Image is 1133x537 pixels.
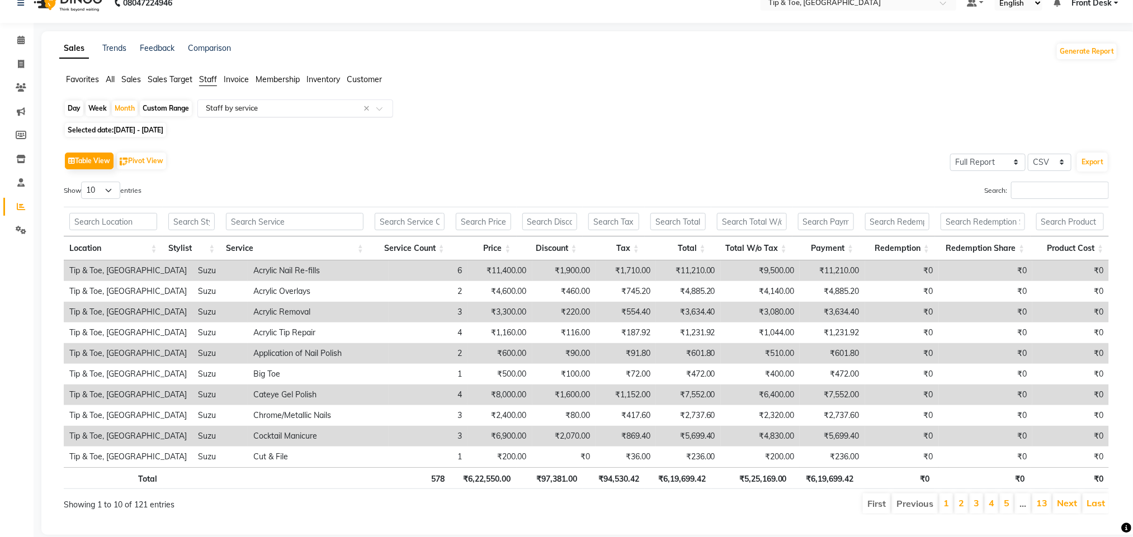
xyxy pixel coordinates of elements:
td: ₹2,737.60 [800,405,865,426]
td: ₹5,699.40 [656,426,721,446]
td: Acrylic Overlays [248,281,388,302]
td: Suzu [192,405,248,426]
a: 5 [1004,497,1009,509]
td: ₹745.20 [596,281,656,302]
td: ₹2,070.00 [532,426,596,446]
td: Cut & File [248,446,388,467]
th: Stylist: activate to sort column ascending [163,236,221,260]
td: ₹4,885.20 [800,281,865,302]
td: ₹5,699.40 [800,426,865,446]
td: ₹600.00 [468,343,532,364]
td: ₹0 [865,384,939,405]
td: 3 [389,405,468,426]
td: ₹4,830.00 [721,426,800,446]
td: ₹0 [1032,302,1109,322]
td: ₹91.80 [596,343,656,364]
span: Sales Target [148,74,192,84]
td: ₹1,600.00 [532,384,596,405]
td: Suzu [192,364,248,384]
td: ₹3,634.40 [800,302,865,322]
th: Total [64,467,163,489]
th: ₹0 [860,467,936,489]
td: ₹6,900.00 [468,426,532,446]
td: ₹236.00 [800,446,865,467]
th: ₹0 [1031,467,1110,489]
td: ₹6,400.00 [721,384,800,405]
div: Week [86,101,110,116]
td: ₹0 [1032,260,1109,281]
input: Search: [1011,182,1109,199]
td: ₹2,400.00 [468,405,532,426]
a: 13 [1036,497,1047,509]
td: ₹4,600.00 [468,281,532,302]
td: ₹0 [1032,281,1109,302]
button: Export [1077,153,1108,172]
th: ₹94,530.42 [583,467,645,489]
td: ₹601.80 [656,343,721,364]
a: 1 [943,497,949,509]
td: ₹0 [939,302,1032,322]
input: Search Service [226,213,363,230]
td: ₹0 [1032,322,1109,343]
input: Search Payment [798,213,854,230]
td: ₹11,210.00 [656,260,721,281]
td: Tip & Toe, [GEOGRAPHIC_DATA] [64,426,192,446]
td: ₹417.60 [596,405,656,426]
span: Inventory [306,74,340,84]
a: Sales [59,39,89,59]
div: Day [65,101,83,116]
td: ₹1,710.00 [596,260,656,281]
td: ₹0 [939,343,1032,364]
label: Search: [984,182,1109,199]
td: Tip & Toe, [GEOGRAPHIC_DATA] [64,384,192,405]
input: Search Total [650,213,706,230]
td: Tip & Toe, [GEOGRAPHIC_DATA] [64,364,192,384]
td: ₹0 [1032,384,1109,405]
th: ₹0 [935,467,1030,489]
th: Payment: activate to sort column ascending [792,236,860,260]
td: ₹554.40 [596,302,656,322]
th: Total W/o Tax: activate to sort column ascending [711,236,792,260]
div: Showing 1 to 10 of 121 entries [64,492,489,511]
th: Discount: activate to sort column ascending [517,236,583,260]
td: ₹0 [865,343,939,364]
td: ₹0 [939,384,1032,405]
input: Search Service Count [375,213,445,230]
td: ₹0 [865,302,939,322]
th: Product Cost: activate to sort column ascending [1031,236,1110,260]
td: Tip & Toe, [GEOGRAPHIC_DATA] [64,260,192,281]
td: ₹11,400.00 [468,260,532,281]
td: 3 [389,302,468,322]
td: ₹472.00 [800,364,865,384]
input: Search Tax [588,213,639,230]
div: Custom Range [140,101,192,116]
td: ₹200.00 [468,446,532,467]
td: ₹0 [939,446,1032,467]
input: Search Product Cost [1036,213,1104,230]
td: 1 [389,446,468,467]
td: ₹0 [1032,364,1109,384]
th: Redemption Share: activate to sort column ascending [935,236,1030,260]
td: Tip & Toe, [GEOGRAPHIC_DATA] [64,322,192,343]
a: Feedback [140,43,174,53]
td: ₹0 [865,405,939,426]
td: ₹1,160.00 [468,322,532,343]
th: Location: activate to sort column ascending [64,236,163,260]
td: ₹2,320.00 [721,405,800,426]
th: ₹97,381.00 [517,467,583,489]
td: ₹400.00 [721,364,800,384]
td: ₹36.00 [596,446,656,467]
td: ₹472.00 [656,364,721,384]
td: ₹0 [939,426,1032,446]
td: ₹3,634.40 [656,302,721,322]
td: ₹2,737.60 [656,405,721,426]
button: Table View [65,153,114,169]
td: ₹72.00 [596,364,656,384]
span: Clear all [363,103,373,115]
td: ₹460.00 [532,281,596,302]
td: Suzu [192,302,248,322]
td: Suzu [192,260,248,281]
input: Search Stylist [168,213,215,230]
select: Showentries [81,182,120,199]
td: 4 [389,322,468,343]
